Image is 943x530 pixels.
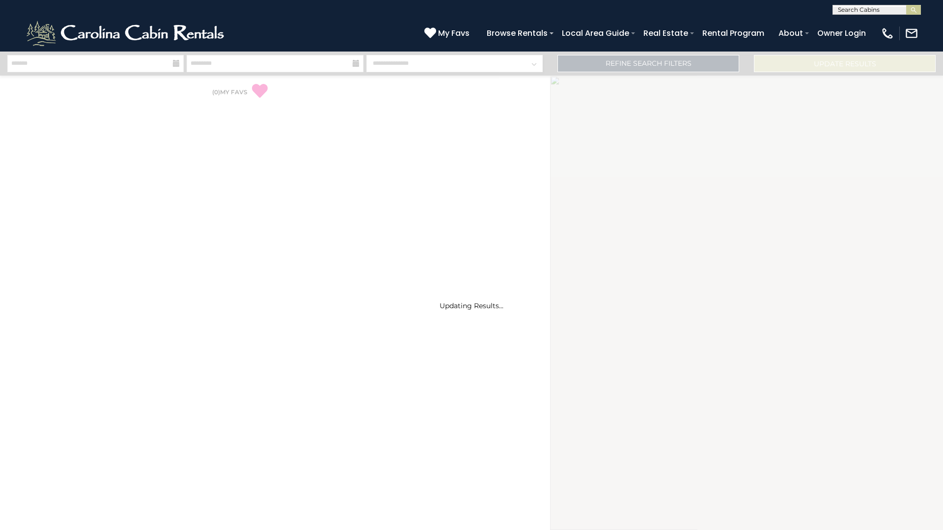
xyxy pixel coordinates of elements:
[424,27,472,40] a: My Favs
[638,25,693,42] a: Real Estate
[438,27,470,39] span: My Favs
[482,25,553,42] a: Browse Rentals
[905,26,918,40] img: mail-regular-white.png
[25,19,228,48] img: White-1-2.png
[812,25,871,42] a: Owner Login
[881,26,894,40] img: phone-regular-white.png
[697,25,769,42] a: Rental Program
[557,25,634,42] a: Local Area Guide
[774,25,808,42] a: About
